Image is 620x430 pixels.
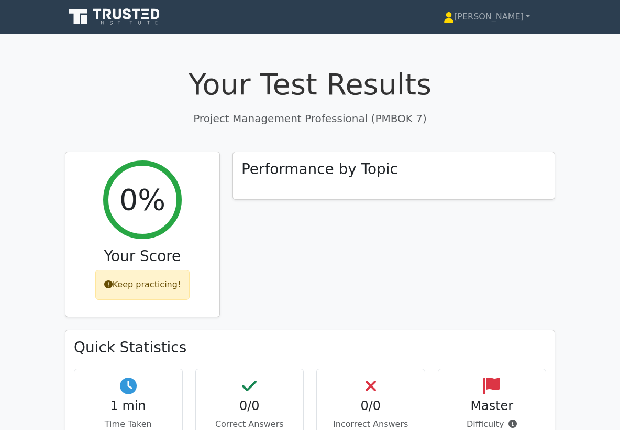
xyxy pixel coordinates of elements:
h1: Your Test Results [65,67,555,102]
h3: Performance by Topic [241,160,398,178]
h4: 1 min [83,399,174,414]
h3: Quick Statistics [74,339,546,356]
p: Project Management Professional (PMBOK 7) [65,111,555,126]
h2: 0% [119,182,165,218]
h4: Master [447,399,538,414]
h4: 0/0 [325,399,416,414]
a: [PERSON_NAME] [418,6,555,27]
h3: Your Score [74,248,211,265]
div: Keep practicing! [95,270,190,300]
h4: 0/0 [204,399,295,414]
